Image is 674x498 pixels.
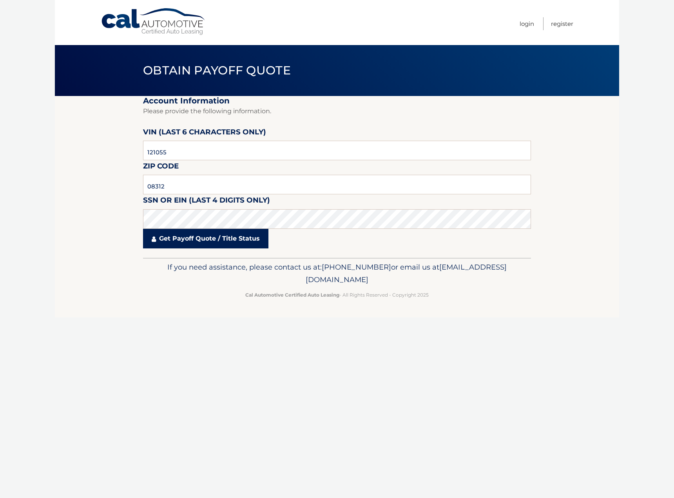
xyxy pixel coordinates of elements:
[148,291,526,299] p: - All Rights Reserved - Copyright 2025
[520,17,534,30] a: Login
[322,263,391,272] span: [PHONE_NUMBER]
[143,106,531,117] p: Please provide the following information.
[245,292,339,298] strong: Cal Automotive Certified Auto Leasing
[143,96,531,106] h2: Account Information
[143,194,270,209] label: SSN or EIN (last 4 digits only)
[148,261,526,286] p: If you need assistance, please contact us at: or email us at
[143,126,266,141] label: VIN (last 6 characters only)
[143,229,268,248] a: Get Payoff Quote / Title Status
[143,63,291,78] span: Obtain Payoff Quote
[101,8,207,36] a: Cal Automotive
[551,17,573,30] a: Register
[143,160,179,175] label: Zip Code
